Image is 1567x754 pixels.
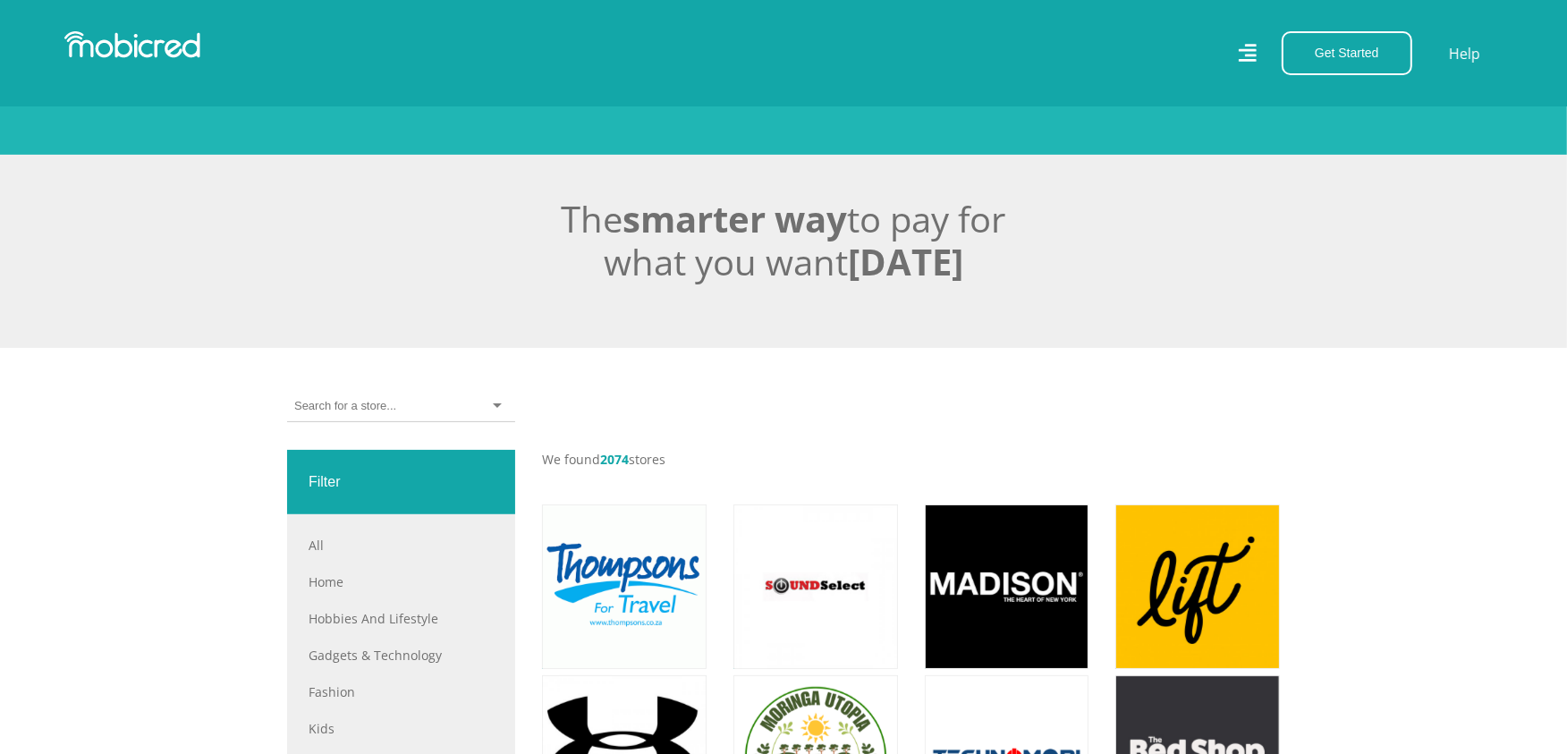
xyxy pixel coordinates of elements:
[309,609,494,628] a: Hobbies and Lifestyle
[1282,31,1412,75] button: Get Started
[542,450,1280,469] p: We found stores
[309,572,494,591] a: Home
[64,31,200,58] img: Mobicred
[600,451,629,468] span: 2074
[287,450,515,514] div: Filter
[309,719,494,738] a: Kids
[309,536,494,555] a: All
[309,682,494,701] a: Fashion
[1448,42,1481,65] a: Help
[294,398,395,414] input: Search for a store...
[309,646,494,665] a: Gadgets & Technology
